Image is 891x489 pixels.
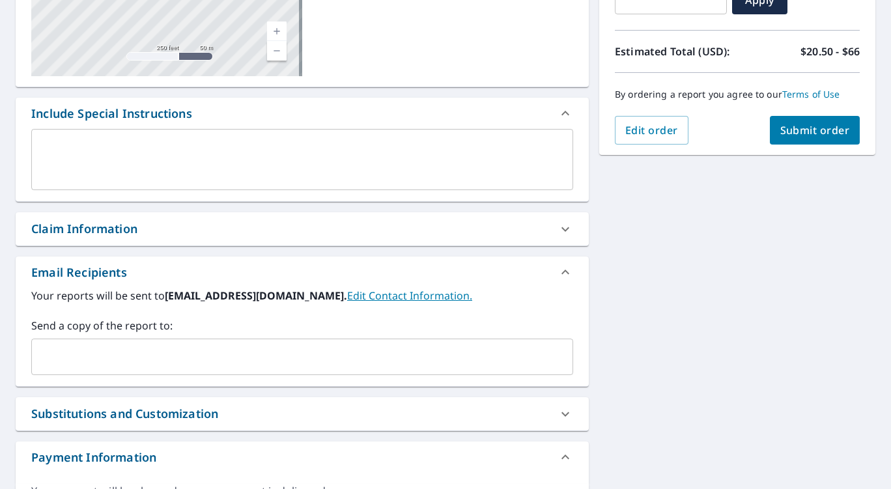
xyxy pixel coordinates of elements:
[782,88,840,100] a: Terms of Use
[615,89,860,100] p: By ordering a report you agree to our
[267,41,287,61] a: Current Level 17, Zoom Out
[615,44,737,59] p: Estimated Total (USD):
[31,264,127,281] div: Email Recipients
[16,212,589,245] div: Claim Information
[625,123,678,137] span: Edit order
[31,318,573,333] label: Send a copy of the report to:
[16,98,589,129] div: Include Special Instructions
[31,405,218,423] div: Substitutions and Customization
[770,116,860,145] button: Submit order
[800,44,860,59] p: $20.50 - $66
[16,441,589,473] div: Payment Information
[31,449,156,466] div: Payment Information
[31,288,573,303] label: Your reports will be sent to
[267,21,287,41] a: Current Level 17, Zoom In
[780,123,850,137] span: Submit order
[31,105,192,122] div: Include Special Instructions
[16,397,589,430] div: Substitutions and Customization
[347,288,472,303] a: EditContactInfo
[31,220,137,238] div: Claim Information
[615,116,688,145] button: Edit order
[165,288,347,303] b: [EMAIL_ADDRESS][DOMAIN_NAME].
[16,257,589,288] div: Email Recipients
